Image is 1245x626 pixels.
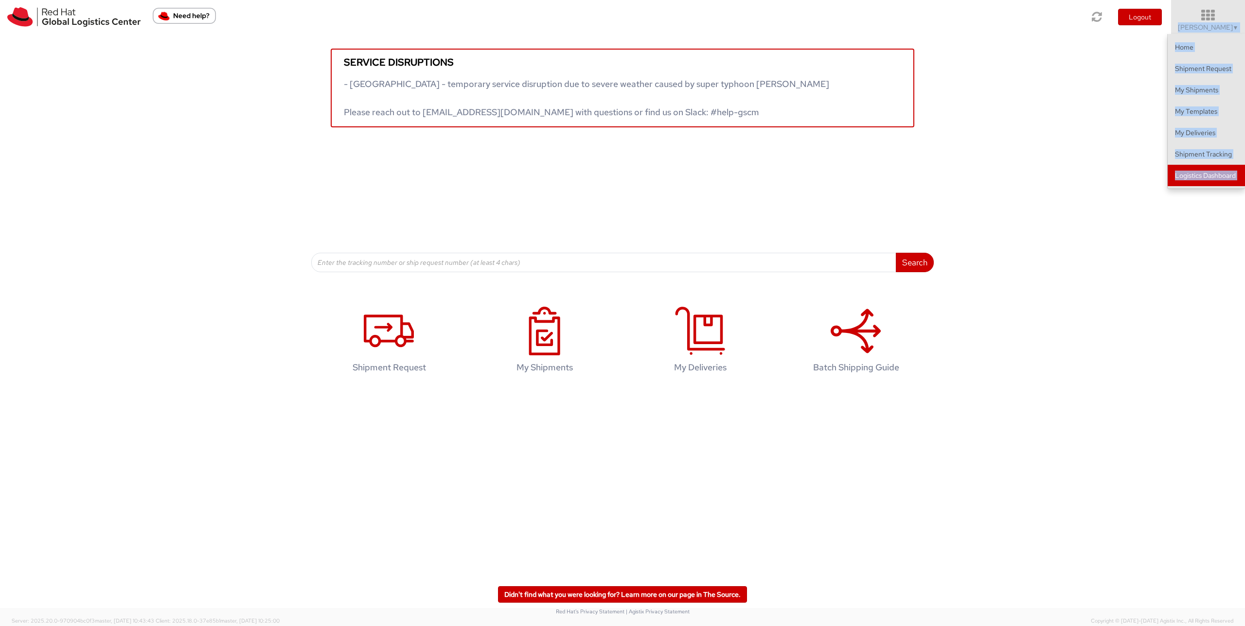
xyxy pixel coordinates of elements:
[95,617,154,624] span: master, [DATE] 10:43:43
[896,253,934,272] button: Search
[220,617,280,624] span: master, [DATE] 10:25:00
[1168,36,1245,58] a: Home
[1168,143,1245,165] a: Shipment Tracking
[626,608,690,615] a: | Agistix Privacy Statement
[344,78,829,118] span: - [GEOGRAPHIC_DATA] - temporary service disruption due to severe weather caused by super typhoon ...
[156,617,280,624] span: Client: 2025.18.0-37e85b1
[1168,79,1245,101] a: My Shipments
[331,49,914,127] a: Service disruptions - [GEOGRAPHIC_DATA] - temporary service disruption due to severe weather caus...
[482,363,607,372] h4: My Shipments
[472,296,618,387] a: My Shipments
[1178,23,1239,32] span: [PERSON_NAME]
[1091,617,1233,625] span: Copyright © [DATE]-[DATE] Agistix Inc., All Rights Reserved
[12,617,154,624] span: Server: 2025.20.0-970904bc0f3
[153,8,216,24] button: Need help?
[344,57,901,68] h5: Service disruptions
[1168,58,1245,79] a: Shipment Request
[311,253,896,272] input: Enter the tracking number or ship request number (at least 4 chars)
[793,363,919,372] h4: Batch Shipping Guide
[498,586,747,603] a: Didn't find what you were looking for? Learn more on our page in The Source.
[783,296,929,387] a: Batch Shipping Guide
[1168,122,1245,143] a: My Deliveries
[1118,9,1162,25] button: Logout
[1233,24,1239,32] span: ▼
[627,296,773,387] a: My Deliveries
[1168,165,1245,186] a: Logistics Dashboard
[326,363,452,372] h4: Shipment Request
[556,608,624,615] a: Red Hat's Privacy Statement
[638,363,763,372] h4: My Deliveries
[1168,101,1245,122] a: My Templates
[316,296,462,387] a: Shipment Request
[7,7,141,27] img: rh-logistics-00dfa346123c4ec078e1.svg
